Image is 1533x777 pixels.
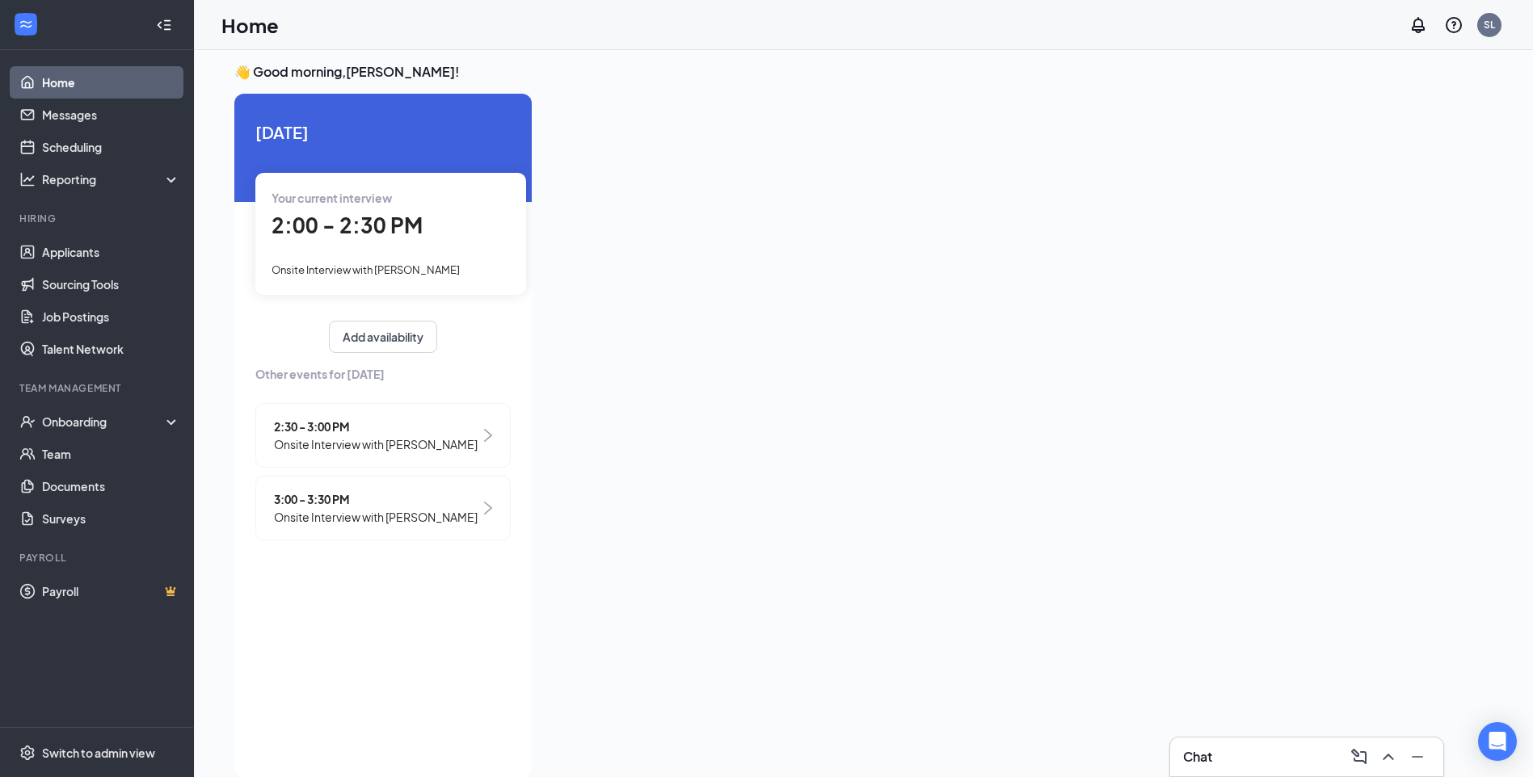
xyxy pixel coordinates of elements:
[274,418,478,435] span: 2:30 - 3:00 PM
[18,16,34,32] svg: WorkstreamLogo
[19,745,36,761] svg: Settings
[1379,747,1398,766] svg: ChevronUp
[272,212,423,238] span: 2:00 - 2:30 PM
[42,268,180,300] a: Sourcing Tools
[19,414,36,430] svg: UserCheck
[1375,744,1401,770] button: ChevronUp
[42,575,180,607] a: PayrollCrown
[42,502,180,535] a: Surveys
[42,333,180,365] a: Talent Network
[1350,747,1369,766] svg: ComposeMessage
[272,263,460,276] span: Onsite Interview with [PERSON_NAME]
[274,508,478,526] span: Onsite Interview with [PERSON_NAME]
[19,212,177,225] div: Hiring
[1408,747,1427,766] svg: Minimize
[1478,722,1517,761] div: Open Intercom Messenger
[272,191,392,205] span: Your current interview
[42,171,181,187] div: Reporting
[274,490,478,508] span: 3:00 - 3:30 PM
[1346,744,1372,770] button: ComposeMessage
[255,365,511,383] span: Other events for [DATE]
[1405,744,1430,770] button: Minimize
[42,414,166,430] div: Onboarding
[329,321,437,353] button: Add availability
[42,236,180,268] a: Applicants
[42,745,155,761] div: Switch to admin view
[1409,15,1428,35] svg: Notifications
[42,470,180,502] a: Documents
[19,551,177,565] div: Payroll
[42,131,180,163] a: Scheduling
[19,381,177,395] div: Team Management
[1484,18,1495,31] div: SL
[1444,15,1464,35] svg: QuestionInfo
[42,99,180,131] a: Messages
[19,171,36,187] svg: Analysis
[42,300,180,333] a: Job Postings
[255,120,511,145] span: [DATE]
[1183,748,1212,766] h3: Chat
[221,11,279,39] h1: Home
[234,63,1450,81] h3: 👋 Good morning, [PERSON_NAME] !
[274,435,478,453] span: Onsite Interview with [PERSON_NAME]
[156,17,172,33] svg: Collapse
[42,66,180,99] a: Home
[42,438,180,470] a: Team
